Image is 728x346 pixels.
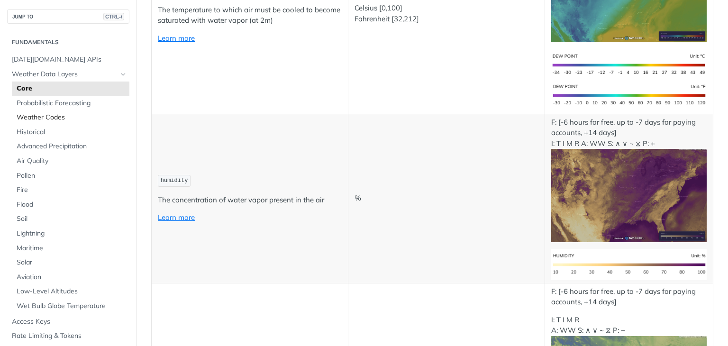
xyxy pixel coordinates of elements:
[17,113,127,122] span: Weather Codes
[17,156,127,166] span: Air Quality
[12,55,127,64] span: [DATE][DOMAIN_NAME] APIs
[12,96,129,110] a: Probabilistic Forecasting
[12,331,127,341] span: Rate Limiting & Tokens
[12,317,127,327] span: Access Keys
[551,249,707,280] img: humidity
[17,301,127,311] span: Wet Bulb Globe Temperature
[17,127,127,137] span: Historical
[158,195,342,206] p: The concentration of water vapor present in the air
[158,34,195,43] a: Learn more
[12,82,129,96] a: Core
[355,193,538,204] p: %
[119,71,127,78] button: Hide subpages for Weather Data Layers
[551,117,707,243] p: F: [-6 hours for free, up to -7 days for paying accounts, +14 days] I: T I M R A: WW S: ∧ ∨ ~ ⧖ P: +
[7,67,129,82] a: Weather Data LayersHide subpages for Weather Data Layers
[12,183,129,197] a: Fire
[161,177,188,184] span: humidity
[103,13,124,20] span: CTRL-/
[12,139,129,154] a: Advanced Precipitation
[7,329,129,343] a: Rate Limiting & Tokens
[12,70,117,79] span: Weather Data Layers
[17,99,127,108] span: Probabilistic Forecasting
[158,213,195,222] a: Learn more
[12,154,129,168] a: Air Quality
[12,198,129,212] a: Flood
[551,59,707,68] span: Expand image
[17,287,127,296] span: Low-Level Altitudes
[12,125,129,139] a: Historical
[7,315,129,329] a: Access Keys
[17,229,127,238] span: Lightning
[551,286,707,308] p: F: [-6 hours for free, up to -7 days for paying accounts, +14 days]
[17,214,127,224] span: Soil
[17,244,127,253] span: Maritime
[551,259,707,268] span: Expand image
[551,190,707,199] span: Expand image
[17,200,127,209] span: Flood
[7,38,129,46] h2: Fundamentals
[17,142,127,151] span: Advanced Precipitation
[551,49,707,80] img: dewpoint-si
[12,169,129,183] a: Pollen
[12,227,129,241] a: Lightning
[12,212,129,226] a: Soil
[355,3,538,24] p: Celsius [0,100] Fahrenheit [32,212]
[12,270,129,284] a: Aviation
[17,84,127,93] span: Core
[17,185,127,195] span: Fire
[12,255,129,270] a: Solar
[17,258,127,267] span: Solar
[7,9,129,24] button: JUMP TOCTRL-/
[551,149,707,242] img: humidity
[12,110,129,125] a: Weather Codes
[12,284,129,299] a: Low-Level Altitudes
[12,299,129,313] a: Wet Bulb Globe Temperature
[551,80,707,111] img: dewpoint-us
[17,273,127,282] span: Aviation
[551,90,707,99] span: Expand image
[12,241,129,255] a: Maritime
[17,171,127,181] span: Pollen
[7,53,129,67] a: [DATE][DOMAIN_NAME] APIs
[158,5,342,26] p: The temperature to which air must be cooled to become saturated with water vapor (at 2m)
